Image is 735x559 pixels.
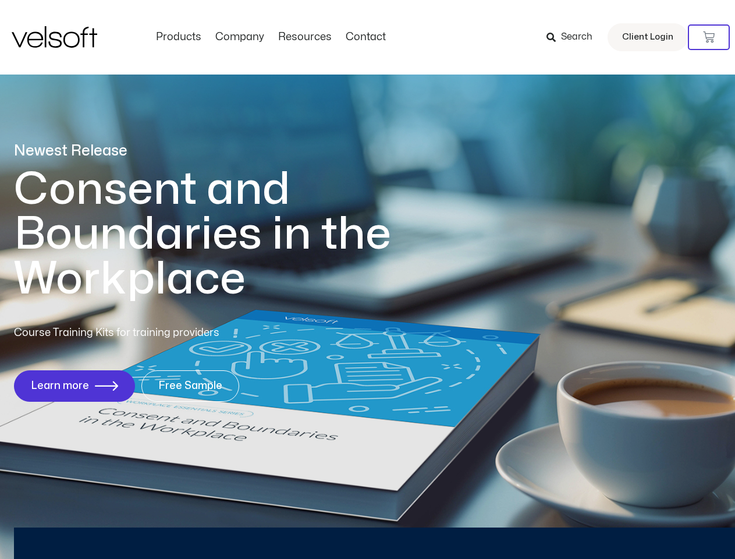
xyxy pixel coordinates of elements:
[31,380,89,392] span: Learn more
[149,31,393,44] nav: Menu
[271,31,339,44] a: ResourcesMenu Toggle
[608,23,688,51] a: Client Login
[622,30,673,45] span: Client Login
[14,325,304,341] p: Course Training Kits for training providers
[14,167,439,302] h1: Consent and Boundaries in the Workplace
[149,31,208,44] a: ProductsMenu Toggle
[561,30,592,45] span: Search
[208,31,271,44] a: CompanyMenu Toggle
[14,141,439,161] p: Newest Release
[339,31,393,44] a: ContactMenu Toggle
[141,370,239,402] a: Free Sample
[14,370,135,402] a: Learn more
[12,26,97,48] img: Velsoft Training Materials
[546,27,601,47] a: Search
[158,380,222,392] span: Free Sample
